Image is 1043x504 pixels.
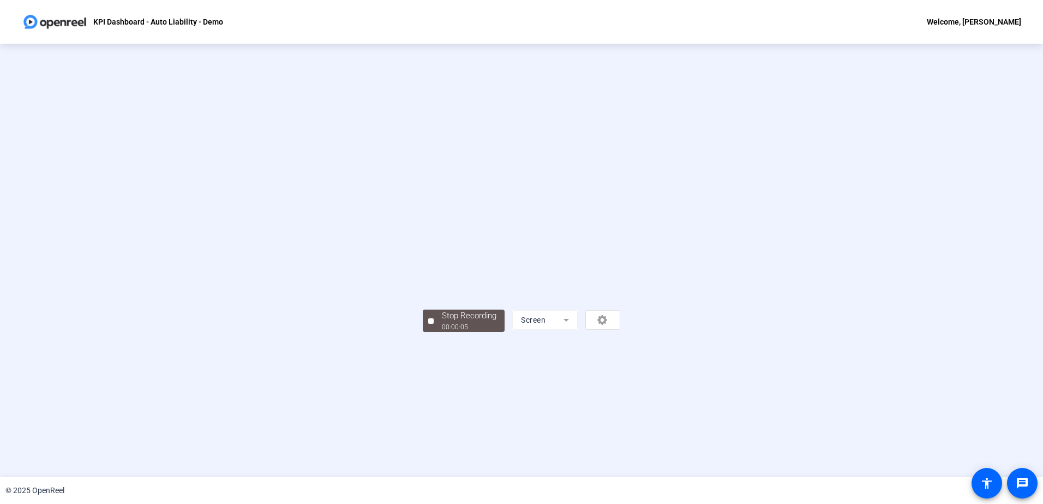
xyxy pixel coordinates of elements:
p: KPI Dashboard - Auto Liability - Demo [93,15,223,28]
div: Stop Recording [442,310,496,322]
div: © 2025 OpenReel [5,485,64,496]
mat-icon: accessibility [980,477,993,490]
mat-icon: message [1016,477,1029,490]
div: 00:00:05 [442,322,496,332]
div: Welcome, [PERSON_NAME] [927,15,1021,28]
img: OpenReel logo [22,11,88,33]
button: Stop Recording00:00:05 [423,310,505,332]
